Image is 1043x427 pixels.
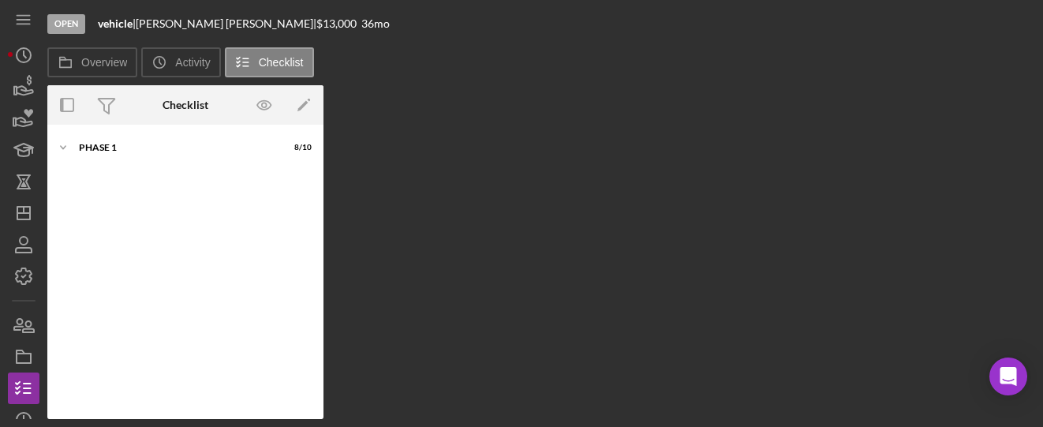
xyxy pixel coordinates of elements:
[989,358,1027,395] div: Open Intercom Messenger
[175,56,210,69] label: Activity
[98,17,133,30] b: vehicle
[81,56,127,69] label: Overview
[225,47,314,77] button: Checklist
[136,17,316,30] div: [PERSON_NAME] [PERSON_NAME] |
[79,143,272,152] div: Phase 1
[283,143,312,152] div: 8 / 10
[259,56,304,69] label: Checklist
[141,47,220,77] button: Activity
[316,17,357,30] span: $13,000
[98,17,136,30] div: |
[163,99,208,111] div: Checklist
[361,17,390,30] div: 36 mo
[47,47,137,77] button: Overview
[47,14,85,34] div: Open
